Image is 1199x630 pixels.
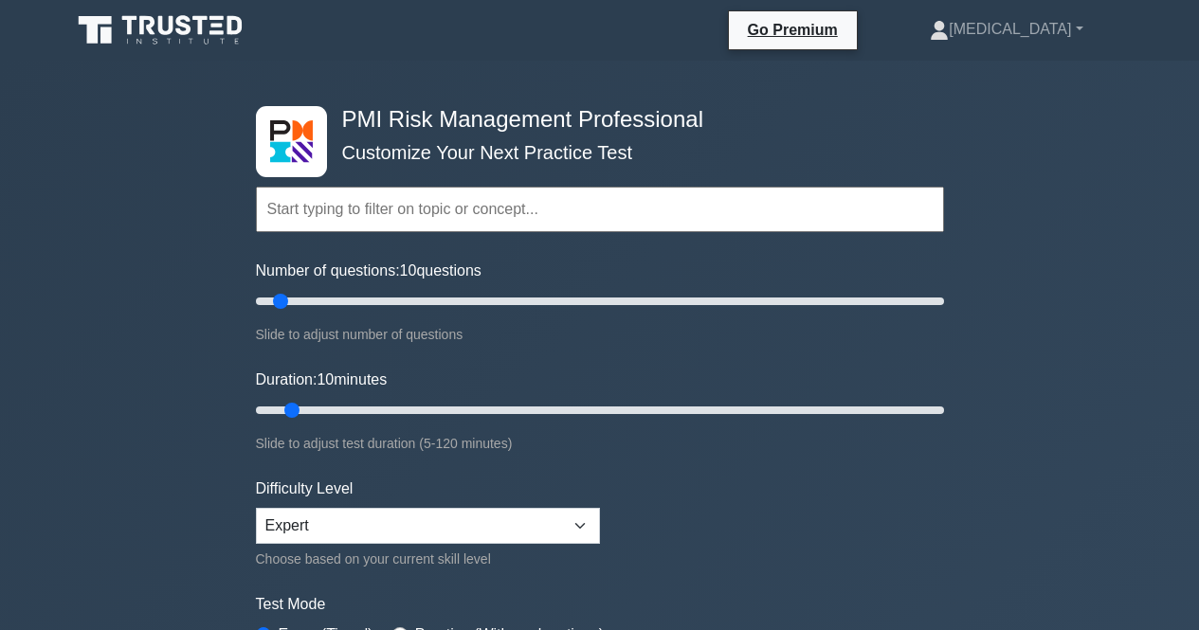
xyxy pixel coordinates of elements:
[884,10,1128,48] a: [MEDICAL_DATA]
[736,18,849,42] a: Go Premium
[256,369,388,391] label: Duration: minutes
[400,262,417,279] span: 10
[256,323,944,346] div: Slide to adjust number of questions
[335,106,851,134] h4: PMI Risk Management Professional
[256,260,481,282] label: Number of questions: questions
[317,371,334,387] span: 10
[256,477,354,500] label: Difficulty Level
[256,187,944,232] input: Start typing to filter on topic or concept...
[256,432,944,455] div: Slide to adjust test duration (5-120 minutes)
[256,548,600,570] div: Choose based on your current skill level
[256,593,944,616] label: Test Mode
